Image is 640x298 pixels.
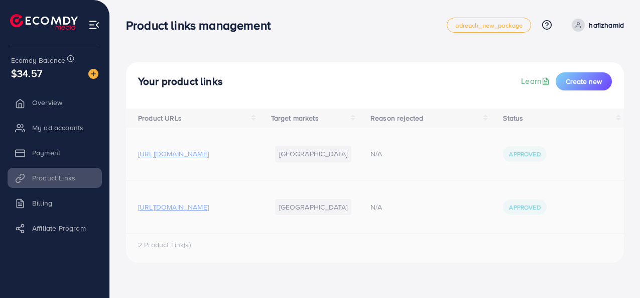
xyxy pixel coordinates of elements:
h3: Product links management [126,18,279,33]
a: Learn [521,75,552,87]
img: menu [88,19,100,31]
img: logo [10,14,78,30]
a: hafizhamid [568,19,624,32]
span: $34.57 [11,66,42,80]
span: Create new [566,76,602,86]
img: image [88,69,98,79]
span: Ecomdy Balance [11,55,65,65]
h4: Your product links [138,75,223,88]
a: adreach_new_package [447,18,531,33]
p: hafizhamid [589,19,624,31]
span: adreach_new_package [455,22,523,29]
button: Create new [556,72,612,90]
